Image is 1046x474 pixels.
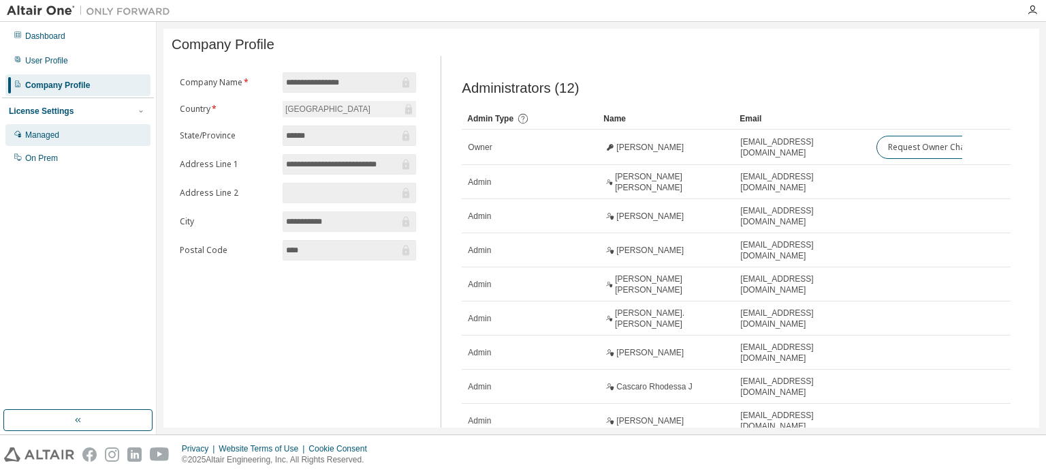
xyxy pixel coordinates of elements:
[25,153,58,164] div: On Prem
[105,447,119,462] img: instagram.svg
[25,31,65,42] div: Dashboard
[25,80,90,91] div: Company Profile
[127,447,142,462] img: linkedin.svg
[615,171,728,193] span: [PERSON_NAME] [PERSON_NAME]
[468,142,492,153] span: Owner
[180,130,274,141] label: State/Province
[182,454,375,466] p: © 2025 Altair Engineering, Inc. All Rights Reserved.
[180,245,274,256] label: Postal Code
[82,447,97,462] img: facebook.svg
[468,347,491,358] span: Admin
[740,108,865,130] div: Email
[616,245,684,256] span: [PERSON_NAME]
[468,415,491,426] span: Admin
[615,308,728,329] span: [PERSON_NAME]. [PERSON_NAME]
[182,443,219,454] div: Privacy
[616,211,684,222] span: [PERSON_NAME]
[180,159,274,170] label: Address Line 1
[603,108,729,130] div: Name
[740,410,864,432] span: [EMAIL_ADDRESS][DOMAIN_NAME]
[283,102,373,117] div: [GEOGRAPHIC_DATA]
[219,443,308,454] div: Website Terms of Use
[308,443,375,454] div: Cookie Consent
[876,136,992,159] button: Request Owner Change
[25,55,68,66] div: User Profile
[616,142,684,153] span: [PERSON_NAME]
[7,4,177,18] img: Altair One
[468,313,491,324] span: Admin
[180,104,274,115] label: Country
[740,273,864,295] span: [EMAIL_ADDRESS][DOMAIN_NAME]
[180,216,274,227] label: City
[468,211,491,222] span: Admin
[25,130,59,140] div: Managed
[616,415,684,426] span: [PERSON_NAME]
[740,136,864,158] span: [EMAIL_ADDRESS][DOMAIN_NAME]
[468,381,491,392] span: Admin
[9,106,74,117] div: License Settings
[172,37,274,53] span: Company Profile
[615,273,728,295] span: [PERSON_NAME] [PERSON_NAME]
[740,376,864,398] span: [EMAIL_ADDRESS][DOMAIN_NAME]
[740,171,864,193] span: [EMAIL_ADDRESS][DOMAIN_NAME]
[616,347,684,358] span: [PERSON_NAME]
[283,101,416,117] div: [GEOGRAPHIC_DATA]
[616,381,692,392] span: Cascaro Rhodessa J
[462,80,579,96] span: Administrators (12)
[740,342,864,364] span: [EMAIL_ADDRESS][DOMAIN_NAME]
[740,308,864,329] span: [EMAIL_ADDRESS][DOMAIN_NAME]
[180,77,274,88] label: Company Name
[468,279,491,290] span: Admin
[4,447,74,462] img: altair_logo.svg
[180,188,274,198] label: Address Line 2
[468,177,491,188] span: Admin
[468,245,491,256] span: Admin
[150,447,170,462] img: youtube.svg
[467,114,513,123] span: Admin Type
[740,239,864,261] span: [EMAIL_ADDRESS][DOMAIN_NAME]
[740,205,864,227] span: [EMAIL_ADDRESS][DOMAIN_NAME]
